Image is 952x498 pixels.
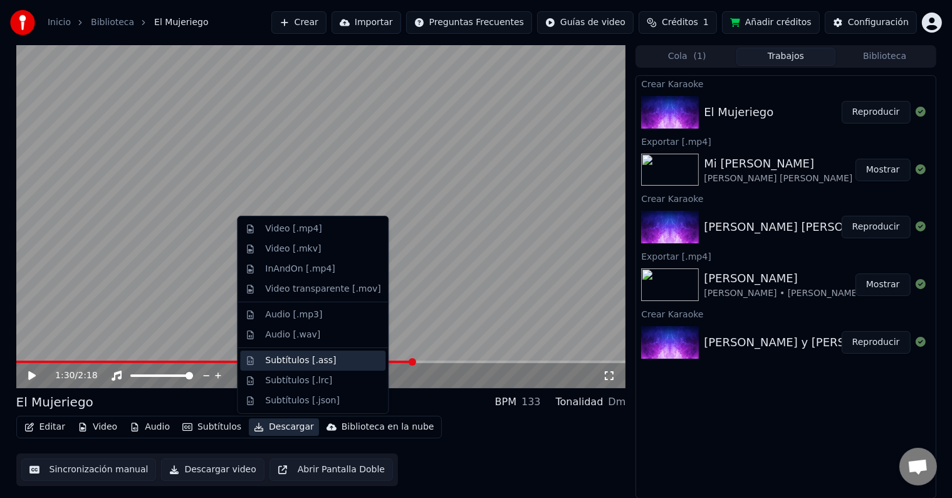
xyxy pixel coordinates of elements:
[48,16,71,29] a: Inicio
[704,172,852,185] div: [PERSON_NAME] [PERSON_NAME]
[636,134,935,149] div: Exportar [.mp4]
[269,458,393,481] button: Abrir Pantalla Doble
[825,11,917,34] button: Configuración
[704,287,860,300] div: [PERSON_NAME] • [PERSON_NAME]
[55,369,85,382] div: /
[265,223,322,235] div: Video [.mp4]
[10,10,35,35] img: youka
[78,369,97,382] span: 2:18
[636,191,935,206] div: Crear Karaoke
[21,458,157,481] button: Sincronización manual
[703,16,709,29] span: 1
[842,331,911,354] button: Reproducir
[848,16,909,29] div: Configuración
[636,306,935,321] div: Crear Karaoke
[265,309,322,321] div: Audio [.mp3]
[161,458,264,481] button: Descargar video
[704,155,852,172] div: Mi [PERSON_NAME]
[249,418,319,436] button: Descargar
[636,248,935,263] div: Exportar [.mp4]
[125,418,175,436] button: Audio
[154,16,208,29] span: El Mujeriego
[736,48,835,66] button: Trabajos
[265,283,380,295] div: Video transparente [.mov]
[265,354,336,367] div: Subtítulos [.ass]
[73,418,122,436] button: Video
[899,448,937,485] div: Chat abierto
[637,48,736,66] button: Cola
[608,395,625,410] div: Dm
[177,418,246,436] button: Subtítulos
[662,16,698,29] span: Créditos
[265,263,335,275] div: InAndOn [.mp4]
[521,395,541,410] div: 133
[332,11,401,34] button: Importar
[19,418,70,436] button: Editar
[722,11,820,34] button: Añadir créditos
[55,369,75,382] span: 1:30
[406,11,532,34] button: Preguntas Frecuentes
[537,11,634,34] button: Guías de video
[704,103,773,121] div: El Mujeriego
[835,48,934,66] button: Biblioteca
[265,329,320,341] div: Audio [.wav]
[342,421,434,433] div: Biblioteca en la nube
[265,243,321,255] div: Video [.mkv]
[495,395,516,410] div: BPM
[842,101,911,124] button: Reproducir
[556,395,604,410] div: Tonalidad
[48,16,209,29] nav: breadcrumb
[91,16,134,29] a: Biblioteca
[842,216,911,238] button: Reproducir
[271,11,327,34] button: Crear
[704,270,860,287] div: [PERSON_NAME]
[265,374,332,387] div: Subtítulos [.lrc]
[16,393,93,411] div: El Mujeriego
[855,273,911,296] button: Mostrar
[265,395,340,407] div: Subtítulos [.json]
[636,76,935,91] div: Crear Karaoke
[855,159,911,181] button: Mostrar
[639,11,717,34] button: Créditos1
[694,50,706,63] span: ( 1 )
